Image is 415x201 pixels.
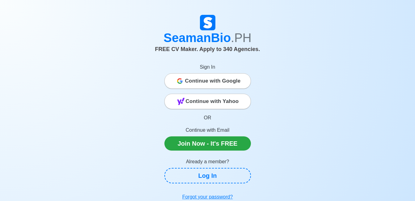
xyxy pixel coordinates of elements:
[164,73,251,89] button: Continue with Google
[200,15,215,30] img: Logo
[164,168,251,183] a: Log In
[164,158,251,165] p: Already a member?
[231,31,252,45] span: .PH
[164,63,251,71] p: Sign In
[164,94,251,109] button: Continue with Yahoo
[185,75,241,87] span: Continue with Google
[36,30,379,45] h1: SeamanBio
[164,136,251,151] a: Join Now - It's FREE
[164,114,251,122] p: OR
[155,46,260,52] span: FREE CV Maker. Apply to 340 Agencies.
[182,194,233,199] u: Forgot your password?
[186,95,239,108] span: Continue with Yahoo
[164,126,251,134] p: Continue with Email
